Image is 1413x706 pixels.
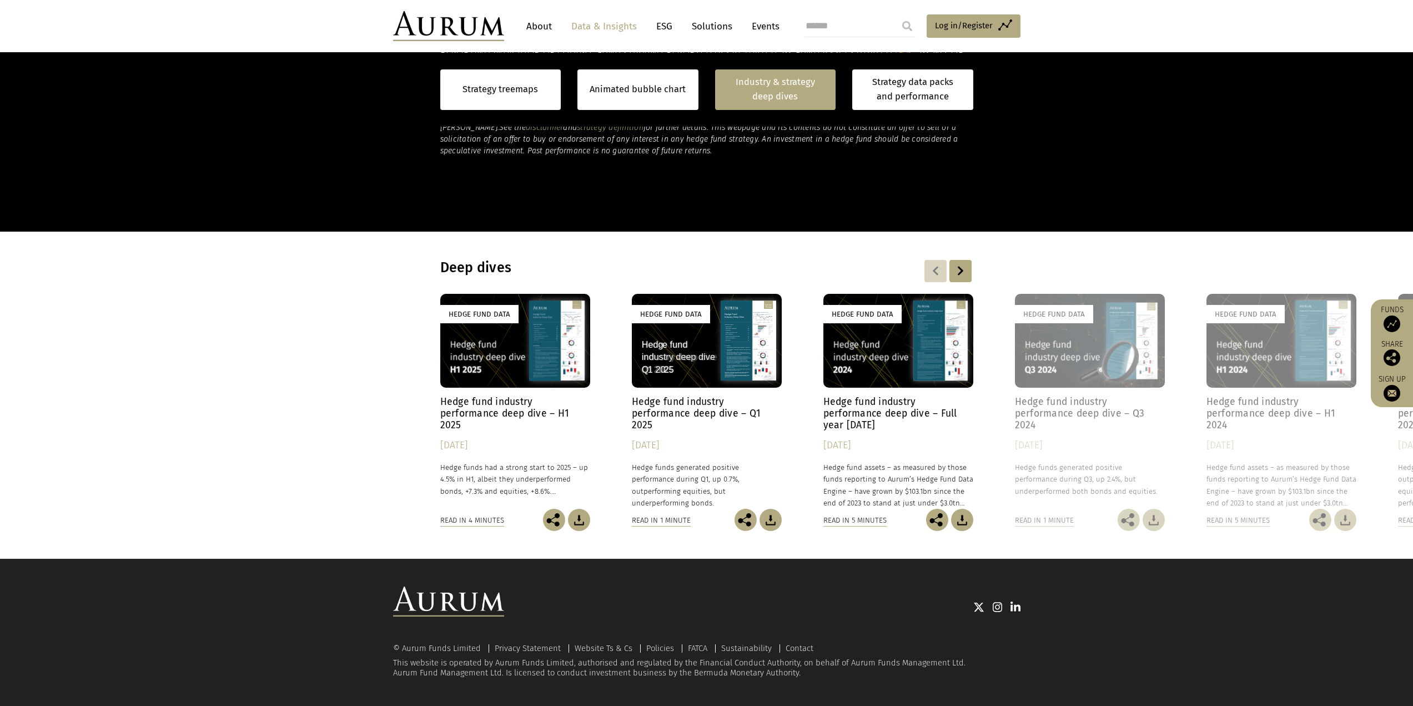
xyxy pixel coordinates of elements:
img: Aurum Logo [393,587,504,617]
img: Aurum [393,11,504,41]
em: for further details. This webpage and its contents do not constitute an offer to sell or a solici... [440,123,958,156]
a: Data & Insights [566,16,642,37]
a: Privacy Statement [495,643,561,653]
div: Hedge Fund Data [1015,305,1093,323]
div: Share [1376,341,1407,366]
div: Read in 1 minute [632,514,691,527]
a: Industry & strategy deep dives [715,69,836,110]
h4: Hedge fund industry performance deep dive – H1 2024 [1206,396,1356,431]
div: © Aurum Funds Limited [393,644,486,653]
div: [DATE] [1206,438,1356,453]
img: Access Funds [1384,316,1400,332]
img: Download Article [1334,509,1356,531]
img: Share this post [926,509,948,531]
div: [DATE] [823,438,973,453]
a: About [521,16,557,37]
a: Solutions [686,16,738,37]
div: [DATE] [632,438,782,453]
h4: Hedge fund industry performance deep dive – Full year [DATE] [823,396,973,431]
a: Sign up [1376,374,1407,402]
img: Download Article [951,509,973,531]
p: Hedge funds generated positive performance during Q1, up 0.7%, outperforming equities, but underp... [632,462,782,509]
h4: Hedge fund industry performance deep dive – Q3 2024 [1015,396,1165,431]
a: Sustainability [721,643,772,653]
div: Hedge Fund Data [440,305,519,323]
img: Share this post [1384,349,1400,366]
input: Submit [896,15,918,37]
img: Share this post [543,509,565,531]
h4: Hedge fund industry performance deep dive – Q1 2025 [632,396,782,431]
a: Policies [646,643,674,653]
span: Log in/Register [935,19,993,32]
h3: Deep dives [440,259,830,276]
a: strategy definition [577,123,643,132]
img: Sign up to our newsletter [1384,385,1400,402]
div: Hedge Fund Data [632,305,710,323]
a: Website Ts & Cs [575,643,632,653]
div: Hedge Fund Data [1206,305,1285,323]
em: Information in the database is derived from multiple sources including Aurum’s own research, regu... [440,99,961,132]
em: and [563,123,577,132]
div: Read in 5 minutes [1206,514,1270,527]
a: disclaimer [526,123,564,132]
img: Download Article [568,509,590,531]
h4: Hedge fund industry performance deep dive – H1 2025 [440,396,590,431]
div: Read in 4 minutes [440,514,504,527]
a: Animated bubble chart [590,82,686,97]
img: Share this post [735,509,757,531]
img: Share this post [1309,509,1331,531]
em: See the [499,123,526,132]
img: Share this post [1118,509,1140,531]
a: Hedge Fund Data Hedge fund industry performance deep dive – Full year [DATE] [DATE] Hedge fund as... [823,294,973,509]
p: Hedge fund assets – as measured by those funds reporting to Aurum’s Hedge Fund Data Engine – have... [823,462,973,509]
div: Read in 1 minute [1015,514,1074,527]
a: Hedge Fund Data Hedge fund industry performance deep dive – Q1 2025 [DATE] Hedge funds generated ... [632,294,782,509]
img: Twitter icon [973,602,984,613]
a: Events [746,16,780,37]
a: Hedge Fund Data Hedge fund industry performance deep dive – H1 2025 [DATE] Hedge funds had a stro... [440,294,590,509]
img: Linkedin icon [1010,602,1020,613]
img: Instagram icon [993,602,1003,613]
div: [DATE] [1015,438,1165,453]
div: Hedge Fund Data [823,305,902,323]
a: Funds [1376,305,1407,332]
a: Contact [786,643,813,653]
a: ESG [651,16,678,37]
div: Read in 5 minutes [823,514,887,527]
img: Download Article [760,509,782,531]
a: Log in/Register [927,14,1020,38]
div: This website is operated by Aurum Funds Limited, authorised and regulated by the Financial Conduc... [393,644,1020,678]
a: Strategy data packs and performance [852,69,973,110]
p: Hedge fund assets – as measured by those funds reporting to Aurum’s Hedge Fund Data Engine – have... [1206,462,1356,509]
p: Hedge funds had a strong start to 2025 – up 4.5% in H1, albeit they underperformed bonds, +7.3% a... [440,462,590,497]
p: Hedge funds generated positive performance during Q3, up 2.4%, but underperformed both bonds and ... [1015,462,1165,497]
a: Strategy treemaps [462,82,538,97]
img: Download Article [1143,509,1165,531]
a: FATCA [688,643,707,653]
div: [DATE] [440,438,590,453]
